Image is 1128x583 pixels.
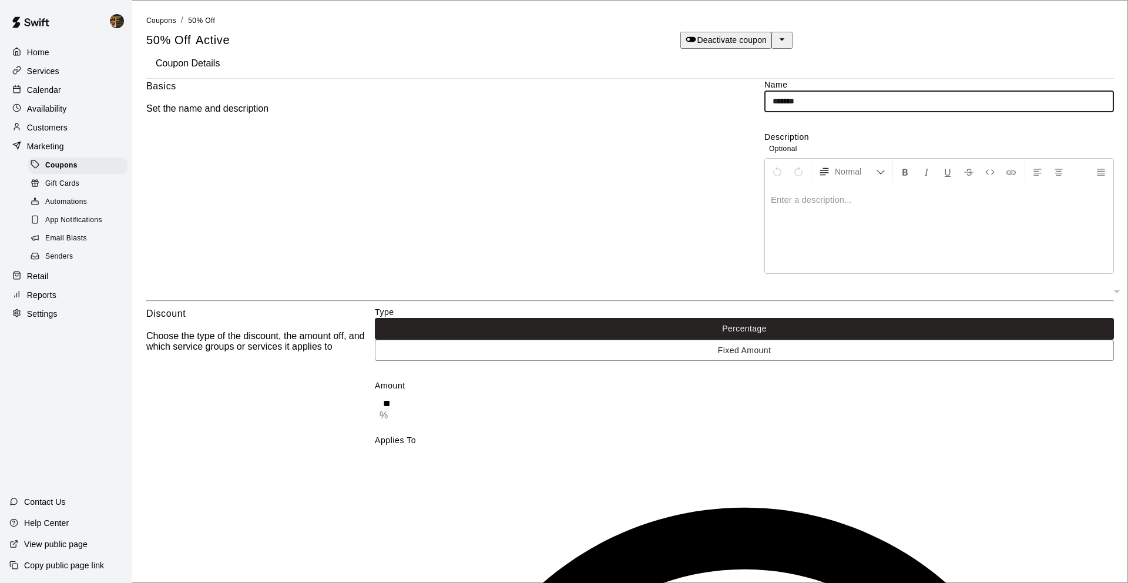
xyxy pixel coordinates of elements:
[28,230,132,248] a: Email Blasts
[28,248,132,266] a: Senders
[28,249,127,265] div: Senders
[45,160,78,172] span: Coupons
[28,230,127,247] div: Email Blasts
[24,559,104,571] p: Copy public page link
[24,496,66,508] p: Contact Us
[28,175,132,193] a: Gift Cards
[28,194,127,210] div: Automations
[28,212,127,229] div: App Notifications
[27,270,49,282] p: Retail
[9,138,123,155] a: Marketing
[9,62,123,80] a: Services
[24,517,69,529] p: Help Center
[28,158,127,174] div: Coupons
[27,140,64,152] p: Marketing
[27,103,67,115] p: Availability
[28,212,132,230] a: App Notifications
[27,122,68,133] p: Customers
[27,289,56,301] p: Reports
[27,46,49,58] p: Home
[27,308,58,320] p: Settings
[9,81,123,99] a: Calendar
[110,14,124,28] img: Francisco Gracesqui
[9,119,123,136] a: Customers
[28,156,132,175] a: Coupons
[45,178,79,190] span: Gift Cards
[45,196,87,208] span: Automations
[9,286,123,304] a: Reports
[27,65,59,77] p: Services
[24,538,88,550] p: View public page
[108,9,132,33] div: Francisco Gracesqui
[28,193,132,212] a: Automations
[45,251,73,263] span: Senders
[9,43,123,61] a: Home
[28,176,127,192] div: Gift Cards
[9,267,123,285] a: Retail
[45,215,102,226] span: App Notifications
[45,233,87,244] span: Email Blasts
[9,100,123,118] a: Availability
[9,305,123,323] a: Settings
[27,84,61,96] p: Calendar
